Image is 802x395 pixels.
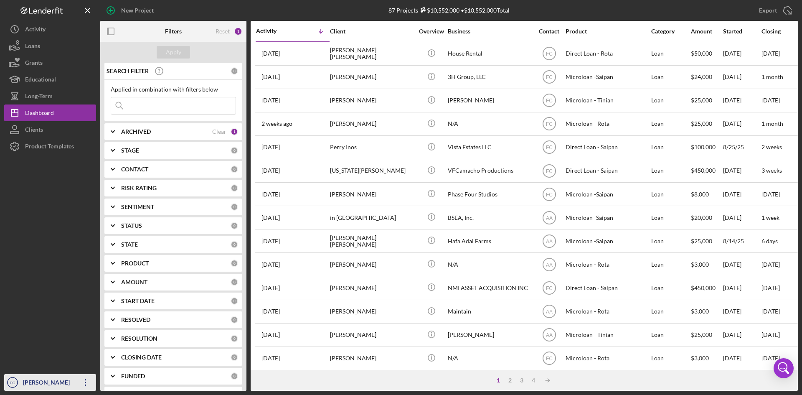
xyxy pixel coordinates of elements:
div: Microloan - Tinian [566,89,649,112]
div: 1 [492,377,504,384]
a: Dashboard [4,104,96,121]
div: 2 [504,377,516,384]
time: 2025-07-08 03:09 [261,355,280,362]
div: Microloan - Rota [566,347,649,370]
div: [PERSON_NAME] [330,324,414,346]
div: Grants [25,54,43,73]
div: Category [651,28,690,35]
div: N/A [448,253,531,275]
div: 0 [231,260,238,267]
div: Open Intercom Messenger [774,358,794,378]
div: [PERSON_NAME] [330,183,414,205]
div: 0 [231,203,238,211]
div: 1 [234,27,242,36]
div: [DATE] [723,183,761,205]
div: 0 [231,222,238,229]
div: [PERSON_NAME] [448,89,531,112]
div: Export [759,2,777,19]
time: 2025-08-18 10:03 [261,214,280,221]
div: Vista Estates LLC [448,136,531,158]
text: AA [546,332,552,338]
time: 2025-07-25 02:15 [261,308,280,315]
div: Microloan -Saipan [566,66,649,88]
div: [PERSON_NAME] [PERSON_NAME] [330,230,414,252]
span: $3,000 [691,354,709,362]
b: START DATE [121,298,155,304]
b: CLOSING DATE [121,354,162,361]
b: SEARCH FILTER [107,68,149,74]
div: [PERSON_NAME] [330,253,414,275]
time: 1 month [761,120,783,127]
div: Direct Loan - Saipan [566,277,649,299]
time: [DATE] [761,261,780,268]
div: Product [566,28,649,35]
div: 0 [231,335,238,342]
text: FC [546,145,553,150]
div: Activity [256,28,293,34]
div: [DATE] [723,324,761,346]
div: Reset [216,28,230,35]
div: N/A [448,113,531,135]
div: Applied in combination with filters below [111,86,236,93]
span: $25,000 [691,331,712,338]
div: Client [330,28,414,35]
div: Dashboard [25,104,54,123]
div: Loan [651,89,690,112]
time: [DATE] [761,191,780,198]
time: 2025-09-17 09:58 [261,50,280,57]
div: [DATE] [723,43,761,65]
div: [US_STATE][PERSON_NAME] [330,160,414,182]
button: Export [751,2,798,19]
time: 2025-07-23 01:58 [261,331,280,338]
button: Grants [4,54,96,71]
span: $8,000 [691,191,709,198]
div: 0 [231,278,238,286]
b: RISK RATING [121,185,157,191]
text: FC [10,380,15,385]
div: Loan [651,347,690,370]
text: FC [546,168,553,174]
time: 2025-08-22 02:35 [261,191,280,198]
div: Loan [651,66,690,88]
div: [PERSON_NAME] [330,113,414,135]
div: 4 [528,377,539,384]
div: 0 [231,166,238,173]
span: $450,000 [691,167,716,174]
time: 3 weeks [761,167,782,174]
button: Loans [4,38,96,54]
time: 2025-08-10 23:09 [261,261,280,268]
div: in [GEOGRAPHIC_DATA] [330,206,414,229]
div: 0 [231,297,238,305]
div: Microloan - Rota [566,253,649,275]
text: AA [546,309,552,315]
div: New Project [121,2,154,19]
div: Activity [25,21,46,40]
div: Microloan -Saipan [566,206,649,229]
time: 2025-08-26 06:52 [261,167,280,174]
div: [PERSON_NAME] [330,89,414,112]
div: 8/25/25 [723,136,761,158]
span: $25,000 [691,237,712,245]
div: Loan [651,160,690,182]
b: AMOUNT [121,279,147,285]
time: 1 month [761,73,783,80]
a: Clients [4,121,96,138]
time: 2025-09-17 05:43 [261,74,280,80]
b: STATE [121,241,138,248]
div: [DATE] [723,113,761,135]
span: $100,000 [691,143,716,150]
div: 3H Group, LLC [448,66,531,88]
div: Loan [651,43,690,65]
div: 1 [231,128,238,135]
div: Loan [651,206,690,229]
span: $3,000 [691,261,709,268]
div: Business [448,28,531,35]
div: 0 [231,67,238,75]
text: AA [546,215,552,221]
span: $3,000 [691,308,709,315]
div: 0 [231,241,238,248]
div: 8/14/25 [723,230,761,252]
a: Activity [4,21,96,38]
div: Started [723,28,761,35]
a: Long-Term [4,88,96,104]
